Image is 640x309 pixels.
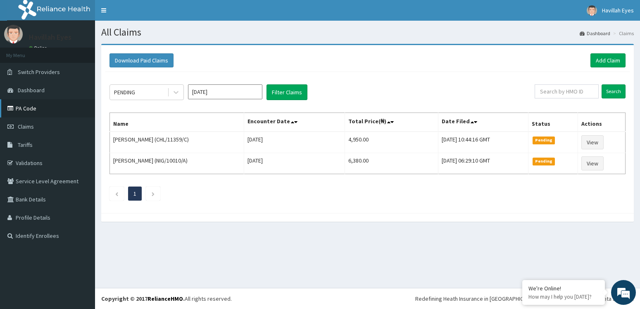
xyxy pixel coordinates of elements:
td: [DATE] 06:29:10 GMT [438,153,528,174]
a: Page 1 is your current page [133,190,136,197]
th: Encounter Date [244,113,345,132]
a: Next page [151,190,155,197]
th: Total Price(₦) [345,113,438,132]
li: Claims [611,30,634,37]
img: User Image [4,25,23,43]
span: Havillah Eyes [602,7,634,14]
td: [PERSON_NAME] (NIG/10010/A) [110,153,244,174]
td: [DATE] 10:44:16 GMT [438,132,528,153]
span: Pending [533,158,555,165]
p: Havillah Eyes [29,34,71,41]
span: Pending [533,137,555,144]
span: Claims [18,123,34,130]
h1: All Claims [101,27,634,38]
input: Search by HMO ID [535,84,599,98]
td: 6,380.00 [345,153,438,174]
div: We're Online! [528,285,599,292]
a: RelianceHMO [148,295,183,302]
a: Dashboard [580,30,610,37]
td: [DATE] [244,132,345,153]
td: [DATE] [244,153,345,174]
img: User Image [587,5,597,16]
button: Filter Claims [266,84,307,100]
th: Status [528,113,578,132]
th: Date Filed [438,113,528,132]
button: Download Paid Claims [109,53,174,67]
td: 4,950.00 [345,132,438,153]
div: Redefining Heath Insurance in [GEOGRAPHIC_DATA] using Telemedicine and Data Science! [415,295,634,303]
strong: Copyright © 2017 . [101,295,185,302]
input: Select Month and Year [188,84,262,99]
a: Online [29,45,49,51]
input: Search [602,84,626,98]
th: Actions [578,113,625,132]
th: Name [110,113,244,132]
p: How may I help you today? [528,293,599,300]
footer: All rights reserved. [95,288,640,309]
div: PENDING [114,88,135,96]
a: View [581,135,604,149]
td: [PERSON_NAME] (CHL/11359/C) [110,132,244,153]
a: Add Claim [590,53,626,67]
span: Dashboard [18,86,45,94]
a: Previous page [115,190,119,197]
span: Tariffs [18,141,33,149]
a: View [581,156,604,170]
span: Switch Providers [18,68,60,76]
